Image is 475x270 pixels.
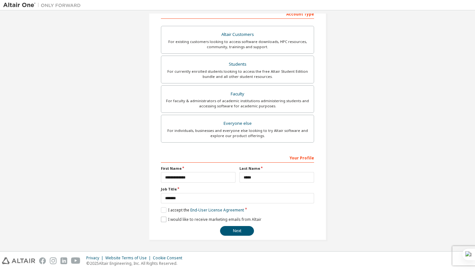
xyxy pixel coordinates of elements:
img: instagram.svg [50,257,57,264]
div: Your Profile [161,152,314,163]
div: For faculty & administrators of academic institutions administering students and accessing softwa... [165,98,310,109]
div: For currently enrolled students looking to access the free Altair Student Edition bundle and all ... [165,69,310,79]
label: I would like to receive marketing emails from Altair [161,217,261,222]
div: Account Type [161,8,314,19]
div: Faculty [165,90,310,99]
div: Students [165,60,310,69]
div: For individuals, businesses and everyone else looking to try Altair software and explore our prod... [165,128,310,138]
img: Altair One [3,2,84,8]
div: For existing customers looking to access software downloads, HPC resources, community, trainings ... [165,39,310,49]
img: altair_logo.svg [2,257,35,264]
label: I accept the [161,207,244,213]
div: Everyone else [165,119,310,128]
div: Cookie Consent [153,255,186,261]
a: End-User License Agreement [190,207,244,213]
label: First Name [161,166,236,171]
div: Altair Customers [165,30,310,39]
label: Job Title [161,187,314,192]
button: Next [220,226,254,236]
label: Last Name [239,166,314,171]
div: Privacy [86,255,105,261]
img: youtube.svg [71,257,80,264]
img: facebook.svg [39,257,46,264]
div: Website Terms of Use [105,255,153,261]
p: © 2025 Altair Engineering, Inc. All Rights Reserved. [86,261,186,266]
img: linkedin.svg [60,257,67,264]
